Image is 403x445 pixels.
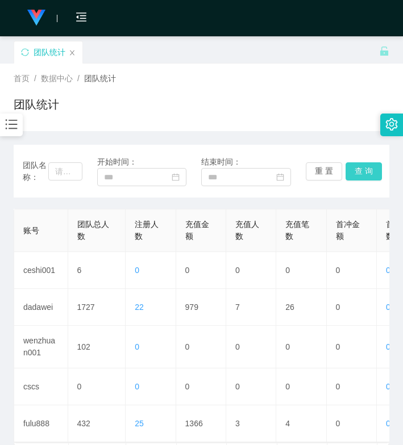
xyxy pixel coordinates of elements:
[97,157,137,166] span: 开始时间：
[135,303,144,312] span: 22
[68,252,126,289] td: 6
[176,252,226,289] td: 0
[327,368,377,405] td: 0
[14,74,30,83] span: 首页
[135,266,139,275] span: 0
[34,74,36,83] span: /
[62,1,101,37] i: 图标: menu-fold
[226,368,276,405] td: 0
[276,173,284,181] i: 图标: calendar
[226,289,276,326] td: 7
[4,117,19,132] i: 图标: bars
[68,405,126,442] td: 432
[69,49,76,56] i: 图标: close
[306,162,342,180] button: 重 置
[84,74,116,83] span: 团队统计
[276,289,326,326] td: 26
[226,252,276,289] td: 0
[379,46,389,56] i: 图标: unlock
[386,303,390,312] span: 0
[235,220,259,241] span: 充值人数
[327,405,377,442] td: 0
[327,252,377,289] td: 0
[386,419,390,428] span: 0
[385,118,398,131] i: 图标: setting
[77,220,109,241] span: 团队总人数
[68,368,126,405] td: 0
[176,326,226,368] td: 0
[41,74,73,83] span: 数据中心
[176,289,226,326] td: 979
[135,342,139,351] span: 0
[48,162,82,180] input: 请输入
[14,326,68,368] td: wenzhuan001
[327,289,377,326] td: 0
[172,173,180,181] i: 图标: calendar
[226,405,276,442] td: 3
[27,10,45,26] img: logo.9652507e.png
[276,252,326,289] td: 0
[201,157,241,166] span: 结束时间：
[386,382,390,391] span: 0
[14,96,59,113] h1: 团队统计
[176,405,226,442] td: 1366
[77,74,80,83] span: /
[14,405,68,442] td: fulu888
[276,368,326,405] td: 0
[23,159,48,183] span: 团队名称：
[14,252,68,289] td: ceshi001
[21,48,29,56] i: 图标: sync
[276,326,326,368] td: 0
[135,382,139,391] span: 0
[14,289,68,326] td: dadawei
[135,220,159,241] span: 注册人数
[176,368,226,405] td: 0
[68,326,126,368] td: 102
[336,220,360,241] span: 首冲金额
[185,220,209,241] span: 充值金额
[14,368,68,405] td: cscs
[285,220,309,241] span: 充值笔数
[386,342,390,351] span: 0
[226,326,276,368] td: 0
[34,41,65,63] div: 团队统计
[327,326,377,368] td: 0
[346,162,382,180] button: 查 询
[23,226,39,235] span: 账号
[386,266,390,275] span: 0
[135,419,144,428] span: 25
[68,289,126,326] td: 1727
[276,405,326,442] td: 4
